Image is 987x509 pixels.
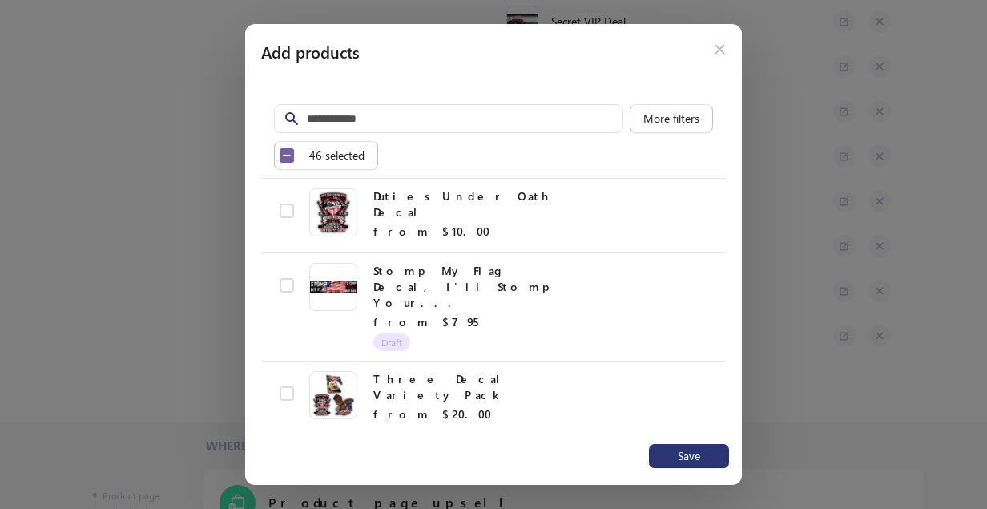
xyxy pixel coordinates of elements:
span: Save [678,450,700,463]
span: from $20.00 [373,406,491,422]
h2: Add products [261,40,691,63]
span: Three Decal Variety Pack [373,371,506,402]
span: 46 selected [309,149,365,162]
button: Save [649,444,729,468]
span: More filters [643,112,699,125]
span: from $7.95 [373,314,485,329]
span: Draft [381,337,402,347]
span: Stomp My Flag Decal, I'll Stomp Your... [373,263,554,310]
span: from $10.00 [373,224,489,239]
button: More filters [630,104,713,133]
button: Close [707,37,732,62]
span: Duties Under Oath Decal [373,188,553,220]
